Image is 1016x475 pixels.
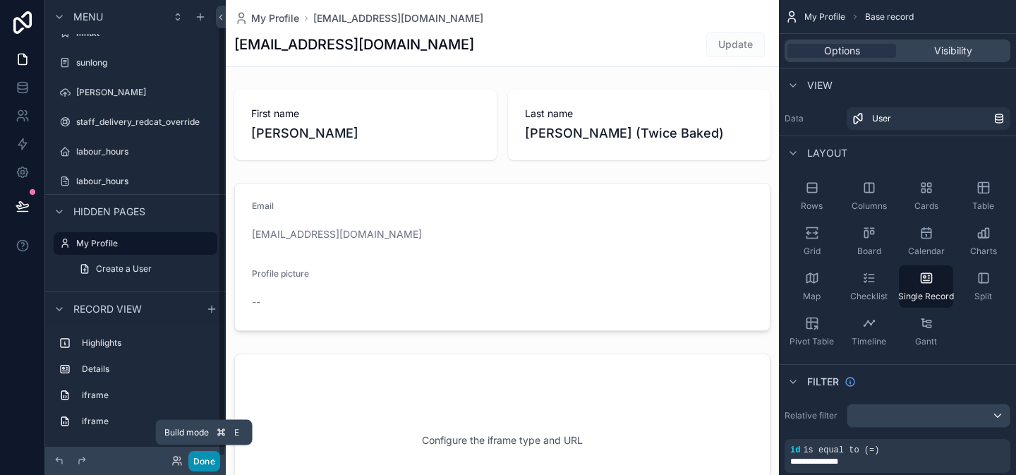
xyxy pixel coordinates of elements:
[231,427,243,438] span: E
[847,107,1010,130] a: User
[852,200,887,212] span: Columns
[54,81,217,104] a: [PERSON_NAME]
[915,336,937,347] span: Gantt
[803,445,879,455] span: is equal to (=)
[785,410,841,421] label: Relative filter
[790,445,800,455] span: id
[73,302,142,316] span: Record view
[73,10,103,24] span: Menu
[934,44,972,58] span: Visibility
[54,232,217,255] a: My Profile
[313,11,483,25] a: [EMAIL_ADDRESS][DOMAIN_NAME]
[898,291,954,302] span: Single Record
[842,265,896,308] button: Checklist
[164,427,209,438] span: Build mode
[76,238,209,249] label: My Profile
[824,44,860,58] span: Options
[899,311,953,353] button: Gantt
[850,291,888,302] span: Checklist
[73,205,145,219] span: Hidden pages
[803,291,821,302] span: Map
[852,336,886,347] span: Timeline
[251,11,299,25] span: My Profile
[801,200,823,212] span: Rows
[804,246,821,257] span: Grid
[785,113,841,124] label: Data
[956,175,1010,217] button: Table
[54,111,217,133] a: staff_delivery_redcat_override
[82,337,212,349] label: Highlights
[76,57,214,68] label: sunlong
[899,220,953,263] button: Calendar
[76,87,214,98] label: [PERSON_NAME]
[956,265,1010,308] button: Split
[71,258,217,280] a: Create a User
[45,325,226,447] div: scrollable content
[790,336,834,347] span: Pivot Table
[857,246,881,257] span: Board
[785,265,839,308] button: Map
[82,363,212,375] label: Details
[872,113,891,124] span: User
[785,311,839,353] button: Pivot Table
[899,175,953,217] button: Cards
[807,78,833,92] span: View
[842,311,896,353] button: Timeline
[188,451,220,471] button: Done
[804,11,845,23] span: My Profile
[82,390,212,401] label: iframe
[908,246,945,257] span: Calendar
[54,52,217,74] a: sunlong
[234,35,474,54] h1: [EMAIL_ADDRESS][DOMAIN_NAME]
[899,265,953,308] button: Single Record
[807,146,847,160] span: Layout
[82,416,212,427] label: iframe
[956,220,1010,263] button: Charts
[96,263,152,275] span: Create a User
[970,246,997,257] span: Charts
[842,175,896,217] button: Columns
[785,175,839,217] button: Rows
[54,170,217,193] a: labour_hours
[842,220,896,263] button: Board
[54,140,217,163] a: labour_hours
[785,220,839,263] button: Grid
[914,200,938,212] span: Cards
[76,176,214,187] label: labour_hours
[807,375,839,389] span: Filter
[234,11,299,25] a: My Profile
[76,146,214,157] label: labour_hours
[974,291,992,302] span: Split
[972,200,994,212] span: Table
[865,11,914,23] span: Base record
[76,116,214,128] label: staff_delivery_redcat_override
